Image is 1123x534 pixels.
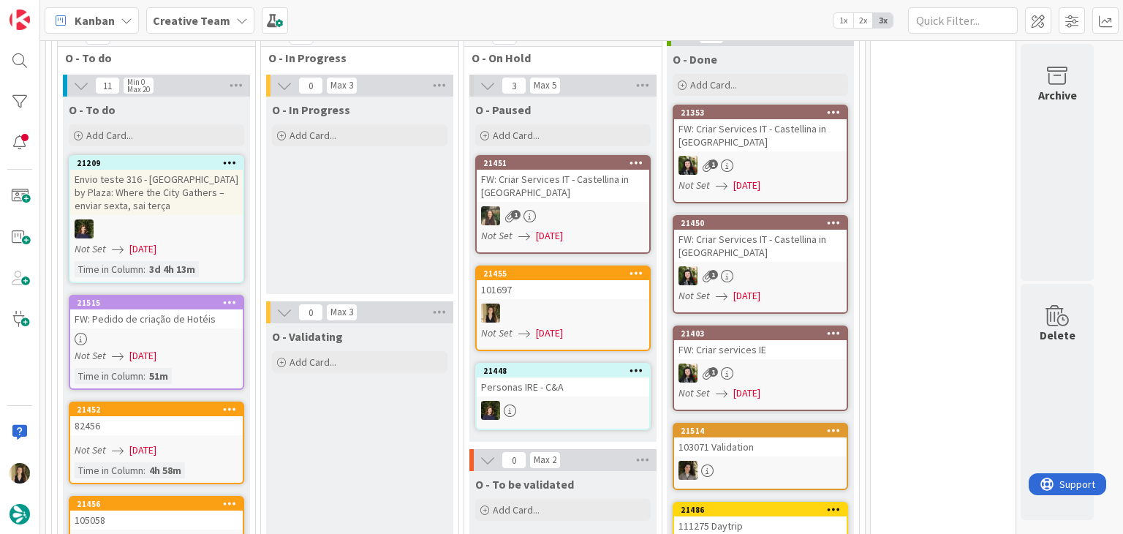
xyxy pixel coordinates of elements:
div: MC [70,219,243,238]
div: 21209 [77,158,243,168]
img: BC [678,156,697,175]
span: Add Card... [290,129,336,142]
div: MS [674,461,847,480]
div: Personas IRE - C&A [477,377,649,396]
span: : [143,462,145,478]
i: Not Set [481,229,513,242]
div: FW: Criar Services IT - Castellina in [GEOGRAPHIC_DATA] [674,230,847,262]
div: 21448Personas IRE - C&A [477,364,649,396]
div: 21456 [77,499,243,509]
img: MS [678,461,697,480]
div: 21514 [674,424,847,437]
img: BC [678,364,697,383]
span: O - In Progress [268,50,440,65]
div: 51m [145,368,172,384]
div: Archive [1038,86,1077,104]
span: [DATE] [733,386,760,401]
div: 21450FW: Criar Services IT - Castellina in [GEOGRAPHIC_DATA] [674,217,847,262]
span: 1x [833,13,853,28]
div: Envio teste 316 - [GEOGRAPHIC_DATA] by Plaza: Where the City Gathers – enviar sexta, sai terça [70,170,243,215]
div: 21456105058 [70,497,243,530]
div: 21515 [77,298,243,308]
span: O - Done [673,52,717,67]
div: BC [674,364,847,383]
span: 1 [708,270,718,279]
div: 21515FW: Pedido de criação de Hotéis [70,296,243,328]
span: [DATE] [536,228,563,244]
span: 3x [873,13,893,28]
div: 21353 [681,108,847,118]
span: [DATE] [733,178,760,193]
span: O - Paused [475,102,531,117]
div: Max 20 [127,86,150,93]
img: SP [10,463,30,484]
img: Visit kanbanzone.com [10,10,30,30]
div: 21486 [674,503,847,516]
div: 21451FW: Criar Services IT - Castellina in [GEOGRAPHIC_DATA] [477,157,649,202]
div: 21452 [77,405,243,415]
div: IG [477,206,649,225]
span: Add Card... [493,129,540,142]
div: 21448 [483,366,649,376]
img: avatar [10,504,30,524]
div: 21486 [681,505,847,515]
span: 0 [502,451,526,469]
div: 21403 [681,328,847,339]
i: Not Set [678,386,710,399]
div: 21353FW: Criar Services IT - Castellina in [GEOGRAPHIC_DATA] [674,106,847,151]
div: Time in Column [75,261,143,277]
div: BC [674,266,847,285]
div: 21450 [681,218,847,228]
span: O - To do [65,50,237,65]
div: 3d 4h 13m [145,261,199,277]
span: O - To do [69,102,116,117]
div: BC [674,156,847,175]
a: 21403FW: Criar services IEBCNot Set[DATE] [673,326,848,411]
a: 21515FW: Pedido de criação de HotéisNot Set[DATE]Time in Column:51m [69,295,244,390]
span: : [143,261,145,277]
div: 21209 [70,157,243,170]
span: 2x [853,13,873,28]
a: 21455101697SPNot Set[DATE] [475,266,651,351]
div: 21448 [477,364,649,377]
span: O - In Progress [272,102,350,117]
span: Support [31,2,67,20]
i: Not Set [75,349,106,362]
span: : [143,368,145,384]
div: 21456 [70,497,243,511]
div: 21514 [681,426,847,436]
img: SP [481,304,500,323]
span: [DATE] [129,443,156,458]
i: Not Set [75,242,106,255]
div: 103071 Validation [674,437,847,456]
div: 21455101697 [477,267,649,299]
div: 21451 [477,157,649,170]
div: FW: Pedido de criação de Hotéis [70,309,243,328]
div: 21353 [674,106,847,119]
img: MC [75,219,94,238]
div: Delete [1040,326,1075,344]
div: 21403FW: Criar services IE [674,327,847,359]
span: [DATE] [536,326,563,341]
a: 21209Envio teste 316 - [GEOGRAPHIC_DATA] by Plaza: Where the City Gathers – enviar sexta, sai ter... [69,155,244,283]
div: Min 0 [127,78,145,86]
div: 21403 [674,327,847,340]
a: 21448Personas IRE - C&AMC [475,363,651,430]
span: 11 [95,77,120,94]
span: Kanban [75,12,115,29]
span: 1 [511,210,521,219]
a: 21451FW: Criar Services IT - Castellina in [GEOGRAPHIC_DATA]IGNot Set[DATE] [475,155,651,254]
div: 105058 [70,511,243,530]
span: [DATE] [129,348,156,364]
a: 2145282456Not Set[DATE]Time in Column:4h 58m [69,402,244,484]
i: Not Set [678,289,710,302]
i: Not Set [75,443,106,456]
div: 21515 [70,296,243,309]
a: 21450FW: Criar Services IT - Castellina in [GEOGRAPHIC_DATA]BCNot Set[DATE] [673,215,848,314]
span: 0 [298,77,323,94]
div: 21209Envio teste 316 - [GEOGRAPHIC_DATA] by Plaza: Where the City Gathers – enviar sexta, sai terça [70,157,243,215]
i: Not Set [678,178,710,192]
i: Not Set [481,326,513,339]
div: MC [477,401,649,420]
div: Time in Column [75,368,143,384]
